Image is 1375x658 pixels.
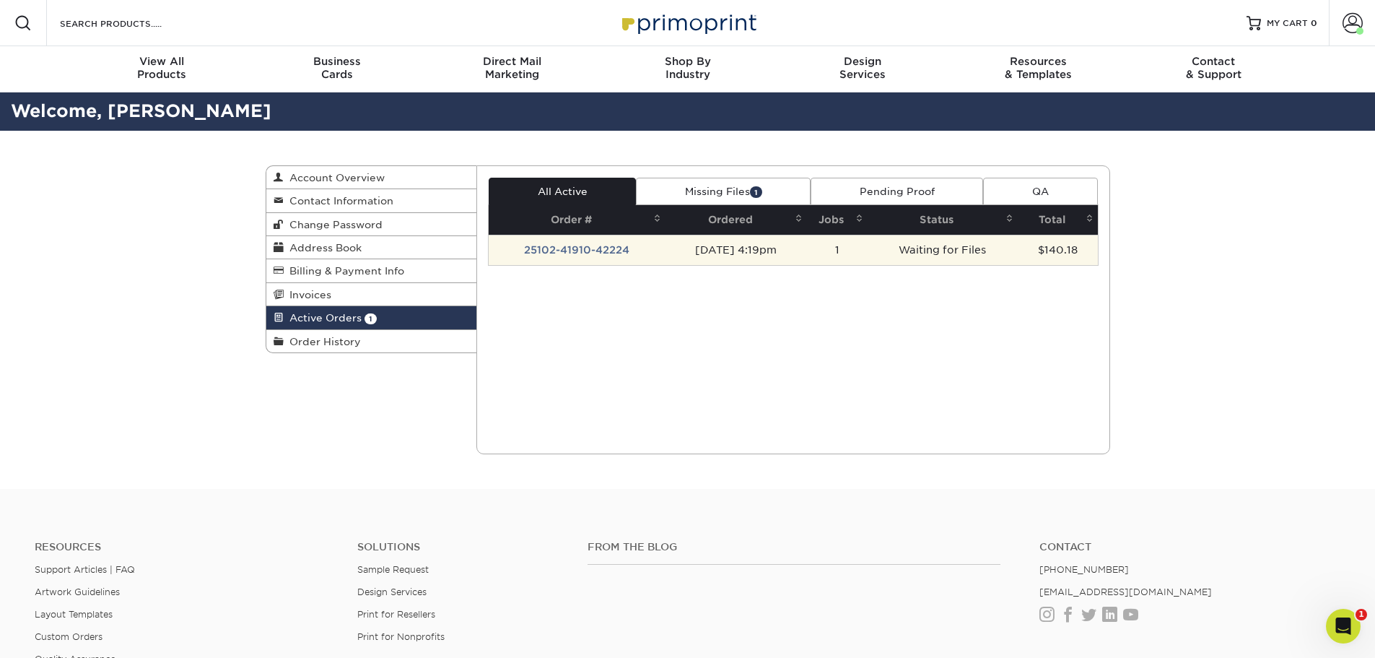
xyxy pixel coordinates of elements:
span: Change Password [284,219,383,230]
td: 1 [807,235,868,265]
th: Jobs [807,205,868,235]
a: All Active [489,178,636,205]
span: Address Book [284,242,362,254]
a: Artwork Guidelines [35,586,120,597]
img: Primoprint [616,7,760,38]
a: Missing Files1 [636,178,811,205]
a: Billing & Payment Info [266,259,477,282]
a: BusinessCards [249,46,424,92]
a: Contact& Support [1126,46,1301,92]
div: Industry [600,55,775,81]
a: Order History [266,330,477,352]
td: $140.18 [1018,235,1098,265]
a: Sample Request [357,564,429,575]
span: Order History [284,336,361,347]
a: Change Password [266,213,477,236]
span: Business [249,55,424,68]
div: Products [74,55,250,81]
span: MY CART [1267,17,1308,30]
span: Contact Information [284,195,393,207]
span: 1 [365,313,377,324]
span: Design [775,55,951,68]
a: Account Overview [266,166,477,189]
div: & Support [1126,55,1301,81]
span: 1 [750,186,762,197]
th: Order # [489,205,665,235]
th: Ordered [665,205,807,235]
span: 0 [1311,18,1317,28]
a: View AllProducts [74,46,250,92]
a: Active Orders 1 [266,306,477,329]
th: Status [868,205,1018,235]
span: Billing & Payment Info [284,265,404,277]
a: Resources& Templates [951,46,1126,92]
a: QA [983,178,1097,205]
div: & Templates [951,55,1126,81]
a: Contact Information [266,189,477,212]
a: Contact [1039,541,1340,553]
span: Resources [951,55,1126,68]
span: Direct Mail [424,55,600,68]
span: Active Orders [284,312,362,324]
a: DesignServices [775,46,951,92]
a: Pending Proof [811,178,983,205]
a: Direct MailMarketing [424,46,600,92]
div: Marketing [424,55,600,81]
a: Shop ByIndustry [600,46,775,92]
td: Waiting for Files [868,235,1018,265]
div: Services [775,55,951,81]
a: Invoices [266,283,477,306]
h4: From the Blog [588,541,1000,553]
td: [DATE] 4:19pm [665,235,807,265]
th: Total [1018,205,1098,235]
a: [PHONE_NUMBER] [1039,564,1129,575]
a: [EMAIL_ADDRESS][DOMAIN_NAME] [1039,586,1212,597]
td: 25102-41910-42224 [489,235,665,265]
input: SEARCH PRODUCTS..... [58,14,199,32]
span: Contact [1126,55,1301,68]
a: Design Services [357,586,427,597]
span: 1 [1356,609,1367,620]
div: Cards [249,55,424,81]
h4: Solutions [357,541,566,553]
iframe: Intercom live chat [1326,609,1361,644]
span: View All [74,55,250,68]
h4: Resources [35,541,336,553]
span: Account Overview [284,172,385,183]
a: Address Book [266,236,477,259]
span: Invoices [284,289,331,300]
a: Support Articles | FAQ [35,564,135,575]
span: Shop By [600,55,775,68]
